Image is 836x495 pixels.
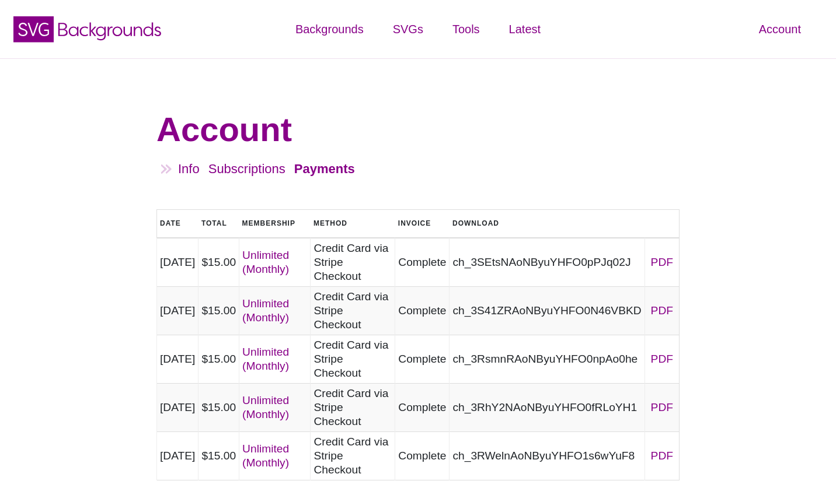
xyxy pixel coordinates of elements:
[648,447,676,465] a: PDF
[450,383,645,431] td: ch_3RhY2NAoNByuYHFO0fRLoYH1
[450,431,645,480] td: ch_3RWelnAoNByuYHFO1s6wYuF8
[395,383,450,431] td: Complete
[157,431,198,480] td: [DATE]
[494,12,555,47] a: Latest
[242,346,289,372] a: Unlimited (Monthly)
[198,286,239,335] td: $15.00
[198,238,239,286] td: $15.00
[156,158,680,188] nav: Account Navigation
[157,335,198,383] td: [DATE]
[242,297,289,324] a: Unlimited (Monthly)
[648,350,676,368] a: PDF
[157,286,198,335] td: [DATE]
[242,394,289,420] a: Unlimited (Monthly)
[239,209,311,237] th: Membership
[157,238,198,286] td: [DATE]
[311,286,395,335] td: Credit Card via Stripe Checkout
[198,383,239,431] td: $15.00
[450,238,645,286] td: ch_3SEtsNAoNByuYHFO0pPJq02J
[156,109,680,150] h1: Account
[294,162,355,176] a: Payments
[648,398,676,416] a: PDF
[648,253,676,271] a: PDF
[178,162,200,176] a: Info
[208,162,285,176] a: Subscriptions
[311,383,395,431] td: Credit Card via Stripe Checkout
[395,335,450,383] td: Complete
[395,431,450,480] td: Complete
[198,335,239,383] td: $15.00
[198,209,239,237] th: Total
[395,238,450,286] td: Complete
[395,286,450,335] td: Complete
[311,431,395,480] td: Credit Card via Stripe Checkout
[242,249,289,275] a: Unlimited (Monthly)
[395,209,450,237] th: Invoice
[311,335,395,383] td: Credit Card via Stripe Checkout
[648,301,676,320] a: PDF
[157,383,198,431] td: [DATE]
[378,12,438,47] a: SVGs
[450,335,645,383] td: ch_3RsmnRAoNByuYHFO0npAo0he
[438,12,494,47] a: Tools
[198,431,239,480] td: $15.00
[281,12,378,47] a: Backgrounds
[242,443,289,469] a: Unlimited (Monthly)
[450,209,645,237] th: Download
[311,209,395,237] th: Method
[157,209,198,237] th: Date
[744,12,816,47] a: Account
[450,286,645,335] td: ch_3S41ZRAoNByuYHFO0N46VBKD
[311,238,395,286] td: Credit Card via Stripe Checkout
